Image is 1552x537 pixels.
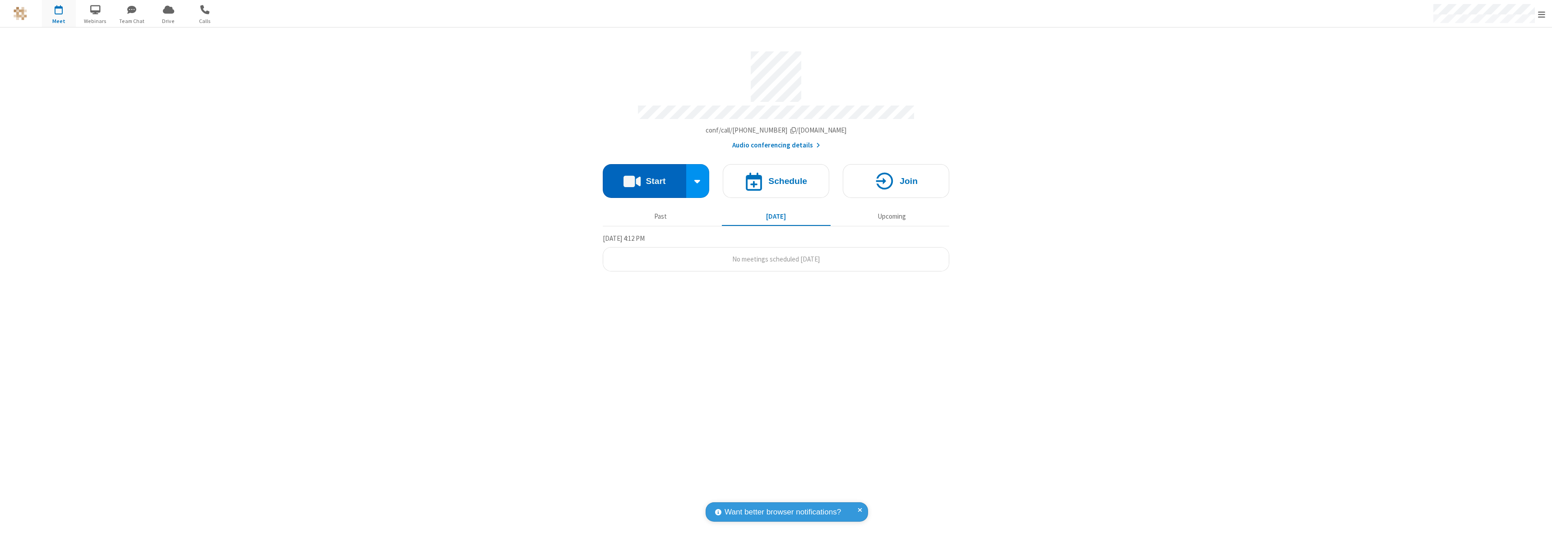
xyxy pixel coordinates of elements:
h4: Join [900,177,918,185]
section: Today's Meetings [603,233,949,272]
section: Account details [603,45,949,151]
span: Drive [152,17,185,25]
span: Webinars [79,17,112,25]
button: [DATE] [722,208,831,225]
span: Team Chat [115,17,149,25]
span: Copy my meeting room link [706,126,847,134]
button: Start [603,164,686,198]
span: Meet [42,17,76,25]
button: Join [843,164,949,198]
button: Schedule [723,164,829,198]
div: Start conference options [686,164,710,198]
button: Upcoming [837,208,946,225]
span: Calls [188,17,222,25]
h4: Start [646,177,665,185]
img: QA Selenium DO NOT DELETE OR CHANGE [14,7,27,20]
span: [DATE] 4:12 PM [603,234,645,243]
button: Audio conferencing details [732,140,820,151]
button: Copy my meeting room linkCopy my meeting room link [706,125,847,136]
h4: Schedule [768,177,807,185]
span: Want better browser notifications? [725,506,841,518]
button: Past [606,208,715,225]
span: No meetings scheduled [DATE] [732,255,820,263]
